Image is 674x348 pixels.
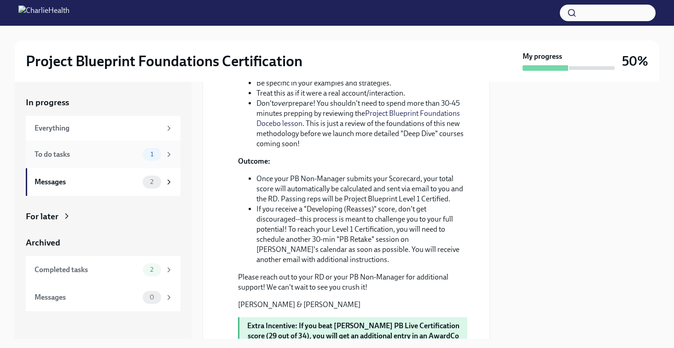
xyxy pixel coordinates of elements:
[26,211,180,222] a: For later
[274,99,288,108] em: over
[35,292,139,302] div: Messages
[144,294,160,301] span: 0
[26,141,180,168] a: To do tasks1
[256,174,467,204] li: Once your PB Non-Manager submits your Scorecard, your total score will automatically be calculate...
[26,256,180,284] a: Completed tasks2
[26,284,180,311] a: Messages0
[256,78,467,88] li: Be specific in your examples and strategies.
[256,109,460,128] a: Project Blueprint Foundations Docebo lesson
[523,51,562,62] strong: My progress
[18,6,70,20] img: CharlieHealth
[256,88,467,98] li: Treat this as if it were a real account/interaction.
[35,177,139,187] div: Messages
[26,237,180,249] a: Archived
[238,300,467,310] p: [PERSON_NAME] & [PERSON_NAME]
[256,204,467,265] li: If you receive a "Developing (Reasses)" score, don't get discouraged--this process is meant to ch...
[35,123,161,133] div: Everything
[26,52,302,70] h2: Project Blueprint Foundations Certification
[238,157,270,165] strong: Outcome:
[35,265,139,275] div: Completed tasks
[145,266,159,273] span: 2
[145,178,159,185] span: 2
[26,97,180,108] a: In progress
[622,53,648,69] h3: 50%
[26,116,180,141] a: Everything
[145,151,159,158] span: 1
[238,272,467,292] p: Please reach out to your RD or your PB Non-Manager for additional support! We can't wait to see y...
[256,98,467,149] li: Don't prepare! You shouldn't need to spend more than 30-45 minutes prepping by reviewing the . Th...
[26,211,58,222] div: For later
[35,149,139,160] div: To do tasks
[26,168,180,196] a: Messages2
